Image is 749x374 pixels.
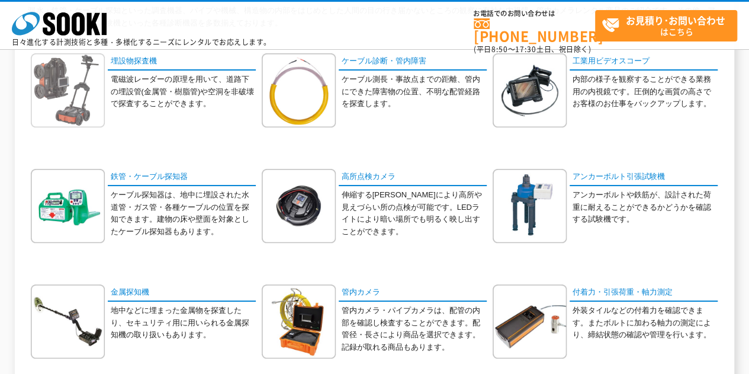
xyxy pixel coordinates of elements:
[110,73,256,110] p: 電磁波レーダーの原理を用いて、道路下の埋設管(金属管・樹脂管)や空洞を非破壊で探査することができます。
[31,169,105,243] img: 鉄管・ケーブル探知器
[493,285,567,359] img: 付着力・引張荷重・軸力測定
[341,189,487,238] p: 伸縮する[PERSON_NAME]により高所や見えづらい所の点検が可能です。LEDライトにより暗い場所でも明るく映し出すことができます。
[474,10,595,17] span: お電話でのお問い合わせは
[262,53,336,127] img: ケーブル診断・管内障害
[493,53,567,127] img: 工業用ビデオスコープ
[341,73,487,110] p: ケーブル測長・事故点までの距離、管内にできた障害物の位置、不明な配管経路を探査します。
[474,44,591,55] span: (平日 ～ 土日、祝日除く)
[493,169,567,243] img: アンカーボルト引張試験機
[108,169,256,186] a: 鉄管・ケーブル探知器
[572,73,718,110] p: 内部の様子を観察することができる業務用の内視鏡です。圧倒的な画質の高さでお客様のお仕事をバックアップします。
[626,13,725,27] strong: お見積り･お問い合わせ
[570,285,718,302] a: 付着力・引張荷重・軸力測定
[602,11,737,40] span: はこちら
[572,189,718,226] p: アンカーボルトや鉄筋が、設計された荷重に耐えることができるかどうかを確認する試験機です。
[110,305,256,341] p: 地中などに埋まった金属物を探査したり、セキュリティ用に用いられる金属探知機の取り扱いもあります。
[110,189,256,238] p: ケーブル探知器は、地中に埋設された水道管・ガス管・各種ケーブルの位置を探知できます。建物の床や壁面を対象としたケーブル探知器もあります。
[339,169,487,186] a: 高所点検カメラ
[515,44,536,55] span: 17:30
[262,285,336,359] img: 管内カメラ
[570,169,718,186] a: アンカーボルト引張試験機
[474,18,595,43] a: [PHONE_NUMBER]
[31,285,105,359] img: 金属探知機
[491,44,508,55] span: 8:50
[108,53,256,71] a: 埋設物探査機
[31,53,105,127] img: 埋設物探査機
[12,39,271,46] p: 日々進化する計測技術と多種・多様化するニーズにレンタルでお応えします。
[262,169,336,243] img: 高所点検カメラ
[339,285,487,302] a: 管内カメラ
[572,305,718,341] p: 外装タイルなどの付着力を確認できます。またボルトに加わる軸力の測定により、締結状態の確認や管理を行います。
[570,53,718,71] a: 工業用ビデオスコープ
[595,10,737,41] a: お見積り･お問い合わせはこちら
[339,53,487,71] a: ケーブル診断・管内障害
[108,285,256,302] a: 金属探知機
[341,305,487,354] p: 管内カメラ・パイプカメラは、配管の内部を確認し検査することができます。配管径・長さにより商品を選択できます。記録が取れる商品もあります。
